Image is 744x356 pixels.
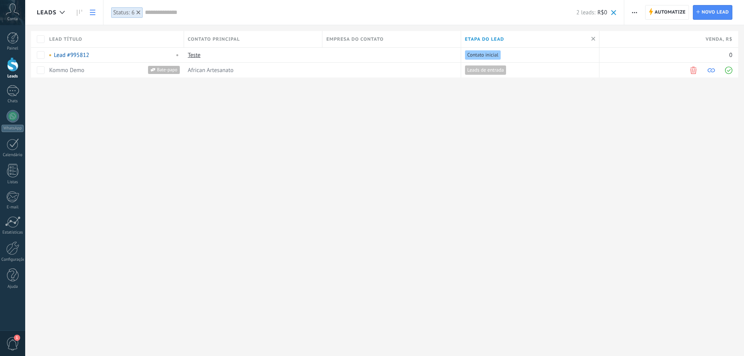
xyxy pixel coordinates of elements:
span: Bate-papo [155,66,180,74]
span: R$0 [598,9,607,16]
a: Kommo Demo [49,67,84,74]
span: African Artesanato [188,67,234,74]
span: 1 [14,335,20,341]
div: Configurações [2,257,24,262]
span: Novo lead [702,5,729,19]
span: Leads [37,9,57,16]
div: Painel [2,46,24,51]
a: Novo lead [693,5,732,20]
span: Venda , R$ [706,36,732,43]
div: Calendário [2,153,24,158]
span: Etapa do lead [465,36,504,43]
span: Lead título [49,36,82,43]
a: Automatize [645,5,689,20]
div: Ajuda [2,284,24,289]
span: Empresa do contato [326,36,384,43]
a: Teste [188,52,201,59]
span: Contato inicial [467,52,498,58]
div: WhatsApp [2,125,24,132]
div: Listas [2,180,24,185]
span: Conta [7,17,18,22]
span: 0 [729,52,732,59]
span: Contato principal [188,36,240,43]
div: E-mail [2,205,24,210]
span: Nenhuma tarefa atribuída [49,54,51,56]
div: Chats [2,99,24,104]
a: Lead #995812 [54,52,89,59]
span: Leads de entrada [467,67,504,74]
div: Estatísticas [2,230,24,235]
span: 2 leads: [576,9,595,16]
div: Status: 6 [113,9,134,16]
div: Leads [2,74,24,79]
span: Automatize [654,5,685,19]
